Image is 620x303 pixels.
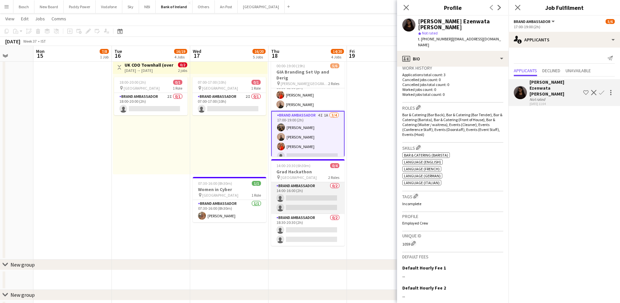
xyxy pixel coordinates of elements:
button: An Post [215,0,238,13]
span: [GEOGRAPHIC_DATA] [202,193,238,198]
span: Comms [51,16,66,22]
h3: Tags [402,193,503,200]
span: 5/6 [606,19,615,24]
span: 16 [113,52,122,59]
span: Fri [350,48,355,54]
span: 07:00-17:00 (10h) [198,80,226,85]
h3: Skills [402,144,503,151]
span: 1 Role [173,86,182,91]
span: 0/2 [178,62,187,67]
div: 17:00-19:00 (2h) [514,24,615,29]
a: Edit [18,14,31,23]
span: [GEOGRAPHIC_DATA] [281,175,317,180]
div: Applicants [509,32,620,48]
h3: Roles [402,104,503,111]
span: 18:00-20:00 (2h) [119,80,146,85]
div: Bio [397,51,509,67]
div: IST [41,39,46,44]
div: 5 Jobs [253,54,265,59]
app-card-role: Brand Ambassador2I0/107:00-17:00 (10h) [192,93,266,115]
span: Bar & Catering (Barista) [404,153,448,158]
div: 1 Job [100,54,109,59]
button: [GEOGRAPHIC_DATA] [238,0,285,13]
a: View [3,14,17,23]
button: Others [192,0,215,13]
span: 2 Roles [328,81,339,86]
span: Wed [193,48,201,54]
a: Jobs [32,14,48,23]
span: | [EMAIL_ADDRESS][DOMAIN_NAME] [418,36,501,47]
span: Applicants [514,68,537,73]
h3: UK COO Townhall (overnight) [125,62,173,68]
span: 19 [349,52,355,59]
div: -- [402,293,503,299]
span: 14/20 [331,49,344,54]
div: -- [402,273,503,279]
div: [PERSON_NAME] Ezenwata [PERSON_NAME] [418,18,503,30]
p: Worked jobs total count: 0 [402,92,503,97]
span: Tue [114,48,122,54]
p: Cancelled jobs count: 0 [402,77,503,82]
app-card-role: Brand Ambassador2I0/118:00-20:00 (2h) [114,93,188,115]
app-job-card: 07:30-16:00 (8h30m)1/1Women in Cyber [GEOGRAPHIC_DATA]1 RoleBrand Ambassador1/107:30-16:00 (8h30m... [193,177,266,222]
span: 5/6 [330,63,339,68]
span: Week 37 [22,39,38,44]
div: 4 Jobs [174,54,187,59]
span: 7/8 [100,49,109,54]
div: [PERSON_NAME] Ezenwata [PERSON_NAME] [530,79,581,97]
span: 1 Role [251,193,261,198]
p: Employed Crew [402,221,503,226]
span: Language (Italian) [404,180,440,185]
div: Not rated [530,97,547,102]
span: 00:00-19:00 (19h) [276,63,305,68]
h3: Default Hourly Fee 2 [402,285,446,291]
button: Bank of Ireland [156,0,192,13]
span: Mon [36,48,45,54]
div: 4 Jobs [331,54,344,59]
app-card-role: Brand Ambassador1/107:30-16:00 (8h30m)[PERSON_NAME] [193,200,266,222]
h3: Default Hourly Fee 1 [402,265,446,271]
span: [GEOGRAPHIC_DATA] [124,86,160,91]
app-job-card: 14:00-20:30 (6h30m)0/4Grad Hackathon [GEOGRAPHIC_DATA]2 RolesBrand Ambassador0/214:00-16:00 (2h) ... [271,159,345,246]
h3: Profile [402,213,503,219]
span: t. [PHONE_NUMBER] [418,36,452,41]
span: Not rated [422,31,438,35]
button: Vodafone [96,0,122,13]
span: Thu [271,48,279,54]
app-card-role: Brand Ambassador0/214:00-16:00 (2h) [271,182,345,214]
span: [PERSON_NAME][GEOGRAPHIC_DATA] [281,81,328,86]
p: Cancelled jobs total count: 0 [402,82,503,87]
div: 1059 [402,240,503,247]
div: New group [10,292,35,298]
button: Brand Ambassador [514,19,556,24]
a: Comms [49,14,69,23]
h3: Job Fulfilment [509,3,620,12]
span: 14:00-20:30 (6h30m) [276,163,310,168]
h3: Work history [402,65,503,71]
span: 16/19 [174,49,187,54]
span: 0/1 [251,80,261,85]
span: 15 [35,52,45,59]
button: NBI [139,0,156,13]
div: [DATE] → [DATE] [125,68,173,73]
app-job-card: 18:00-20:00 (2h)0/1 [GEOGRAPHIC_DATA]1 RoleBrand Ambassador2I0/118:00-20:00 (2h) [114,77,188,115]
span: 1/1 [252,181,261,186]
h3: Profile [397,3,509,12]
h3: Women in Cyber [193,186,266,192]
span: Unavailable [566,68,591,73]
span: 0/4 [330,163,339,168]
span: 2 Roles [328,175,339,180]
span: 0/1 [173,80,182,85]
div: [DATE] [5,38,20,45]
app-job-card: 07:00-17:00 (10h)0/1 [GEOGRAPHIC_DATA]1 RoleBrand Ambassador2I0/107:00-17:00 (10h) [192,77,266,115]
span: Bar & Catering (Bar Back), Bar & Catering (Bar Tender), Bar & Catering (Barista), Bar & Catering ... [402,112,502,137]
app-card-role: Brand Ambassador2/200:00-02:00 (2h)[PERSON_NAME][PERSON_NAME] [271,79,345,111]
h3: GIA Branding Set Up and Derig [271,69,345,81]
span: Brand Ambassador [514,19,550,24]
span: 1 Role [251,86,261,91]
h3: Default fees [402,254,503,260]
